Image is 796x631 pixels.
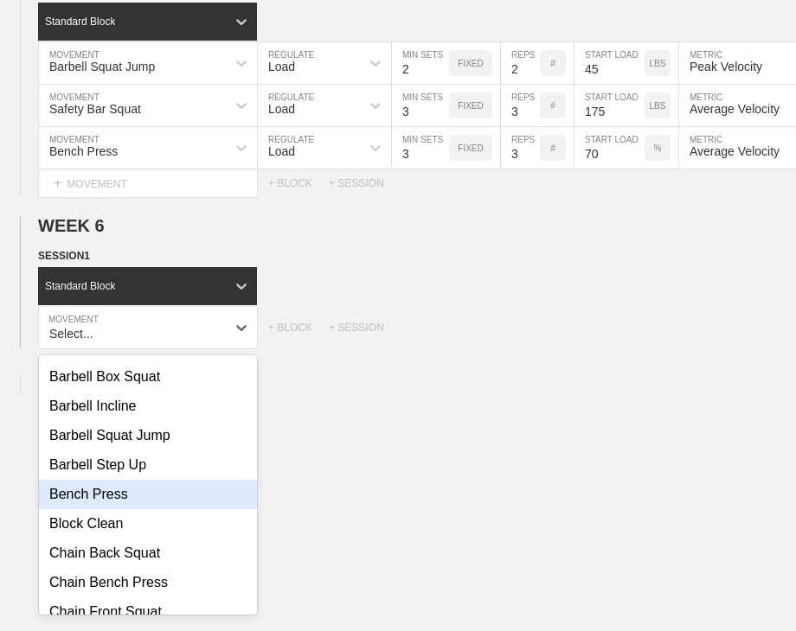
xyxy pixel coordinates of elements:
[49,144,118,158] div: Bench Press
[458,59,483,68] p: FIXED
[268,322,329,334] div: + BLOCK
[39,362,257,392] div: Barbell Box Squat
[458,143,483,153] p: FIXED
[38,250,90,262] span: SESSION 1
[38,377,46,392] span: +
[38,373,119,393] div: WEEK 7
[39,392,257,421] div: Barbell Incline
[268,102,295,116] div: Load
[650,59,666,68] p: LBS
[575,127,645,169] input: Any
[329,177,398,189] div: + SESSION
[654,143,662,153] p: %
[329,322,398,334] div: + SESSION
[49,102,141,116] div: Safety Bar Squat
[550,59,555,68] p: #
[39,568,257,597] div: Chain Bench Press
[575,85,645,126] input: Any
[45,280,115,292] div: Standard Block
[49,60,155,73] div: Barbell Squat Jump
[268,177,329,189] div: + BLOCK
[690,60,762,73] div: Peak Velocity
[39,539,257,568] div: Chain Back Squat
[268,60,295,73] div: Load
[690,102,780,116] div: Average Velocity
[39,421,257,450] div: Barbell Squat Jump
[550,101,555,111] p: #
[458,101,483,111] p: FIXED
[39,597,257,627] div: Chain Front Squat
[45,16,115,28] div: Standard Block
[39,450,257,480] div: Barbell Step Up
[650,101,666,111] p: LBS
[268,144,295,158] div: Load
[54,175,61,190] span: +
[550,143,555,153] p: #
[39,480,257,509] div: Bench Press
[38,169,258,198] div: MOVEMENT
[690,144,780,158] div: Average Velocity
[575,42,645,84] input: Any
[38,216,105,235] span: WEEK 6
[709,548,796,631] iframe: Chat Widget
[39,509,257,539] div: Block Clean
